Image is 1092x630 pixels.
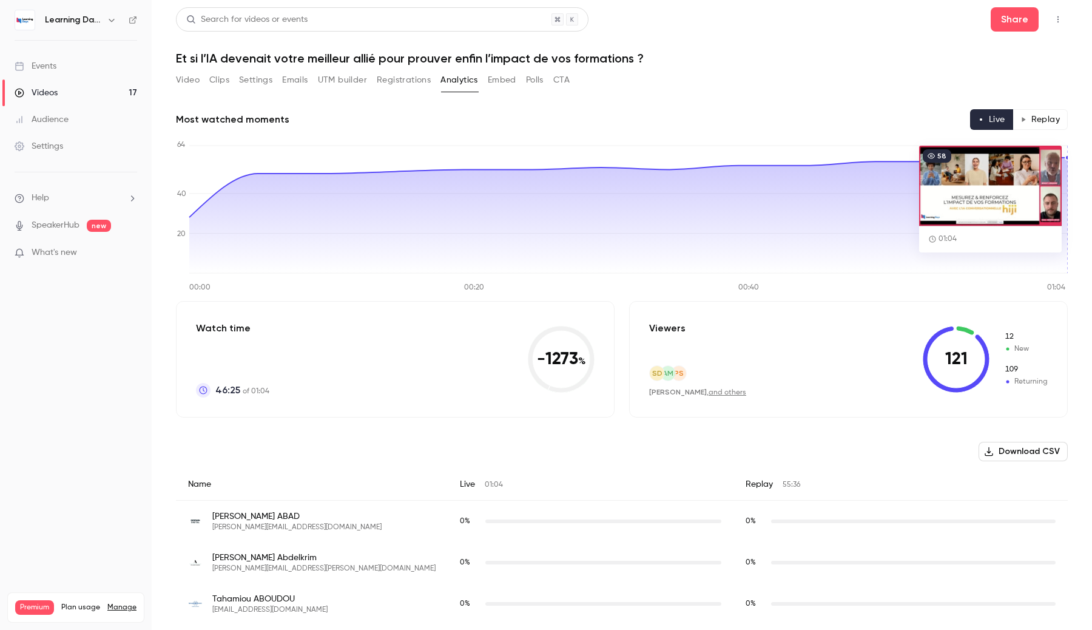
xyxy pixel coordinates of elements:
[186,13,308,26] div: Search for videos or events
[460,598,479,609] span: Live watch time
[662,368,673,379] span: AM
[212,552,436,564] span: [PERSON_NAME] Abdelkrim
[188,597,203,611] img: banque-france.fr
[674,368,684,379] span: PS
[649,321,686,336] p: Viewers
[282,70,308,90] button: Emails
[746,600,756,608] span: 0 %
[239,70,272,90] button: Settings
[738,284,759,291] tspan: 00:40
[45,14,102,26] h6: Learning Days
[746,516,765,527] span: Replay watch time
[1047,284,1065,291] tspan: 01:04
[15,140,63,152] div: Settings
[709,389,746,396] a: and others
[15,113,69,126] div: Audience
[460,518,470,525] span: 0 %
[189,284,211,291] tspan: 00:00
[464,284,484,291] tspan: 00:20
[746,518,756,525] span: 0 %
[15,192,137,205] li: help-dropdown-opener
[649,388,707,396] span: [PERSON_NAME]
[1013,109,1068,130] button: Replay
[176,70,200,90] button: Video
[991,7,1039,32] button: Share
[485,481,503,489] span: 01:04
[1004,364,1048,375] span: Returning
[1048,10,1068,29] button: Top Bar Actions
[460,600,470,608] span: 0 %
[177,191,186,198] tspan: 40
[746,598,765,609] span: Replay watch time
[15,87,58,99] div: Videos
[652,368,662,379] span: SD
[32,192,49,205] span: Help
[32,219,79,232] a: SpeakerHub
[553,70,570,90] button: CTA
[215,383,240,398] span: 46:25
[746,559,756,566] span: 0 %
[1004,344,1048,354] span: New
[15,60,56,72] div: Events
[448,469,733,501] div: Live
[15,600,54,615] span: Premium
[215,383,269,398] p: of 01:04
[176,583,1068,625] div: tahamiou.aboudou@banque-france.fr
[783,481,800,489] span: 55:36
[733,469,1068,501] div: Replay
[212,510,382,523] span: [PERSON_NAME] ABAD
[377,70,431,90] button: Registrations
[526,70,544,90] button: Polls
[176,469,448,501] div: Name
[32,246,77,259] span: What's new
[649,387,746,398] div: ,
[188,514,203,529] img: decathlon.com
[177,141,185,149] tspan: 64
[440,70,478,90] button: Analytics
[212,523,382,532] span: [PERSON_NAME][EMAIL_ADDRESS][DOMAIN_NAME]
[209,70,229,90] button: Clips
[318,70,367,90] button: UTM builder
[212,593,328,605] span: Tahamiou ABOUDOU
[61,603,100,612] span: Plan usage
[176,542,1068,583] div: cecile.abdelkrim@adeccogroup.com
[87,220,111,232] span: new
[1004,331,1048,342] span: New
[460,557,479,568] span: Live watch time
[1004,376,1048,387] span: Returning
[176,112,289,127] h2: Most watched moments
[176,51,1068,66] h1: Et si l’IA devenait votre meilleur allié pour prouver enfin l’impact de vos formations ?
[746,557,765,568] span: Replay watch time
[188,555,203,570] img: adeccogroup.com
[212,605,328,615] span: [EMAIL_ADDRESS][DOMAIN_NAME]
[460,559,470,566] span: 0 %
[177,231,186,238] tspan: 20
[196,321,269,336] p: Watch time
[970,109,1013,130] button: Live
[979,442,1068,461] button: Download CSV
[176,501,1068,543] div: alexandre.abad@decathlon.com
[488,70,516,90] button: Embed
[107,603,136,612] a: Manage
[460,516,479,527] span: Live watch time
[15,10,35,30] img: Learning Days
[212,564,436,574] span: [PERSON_NAME][EMAIL_ADDRESS][PERSON_NAME][DOMAIN_NAME]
